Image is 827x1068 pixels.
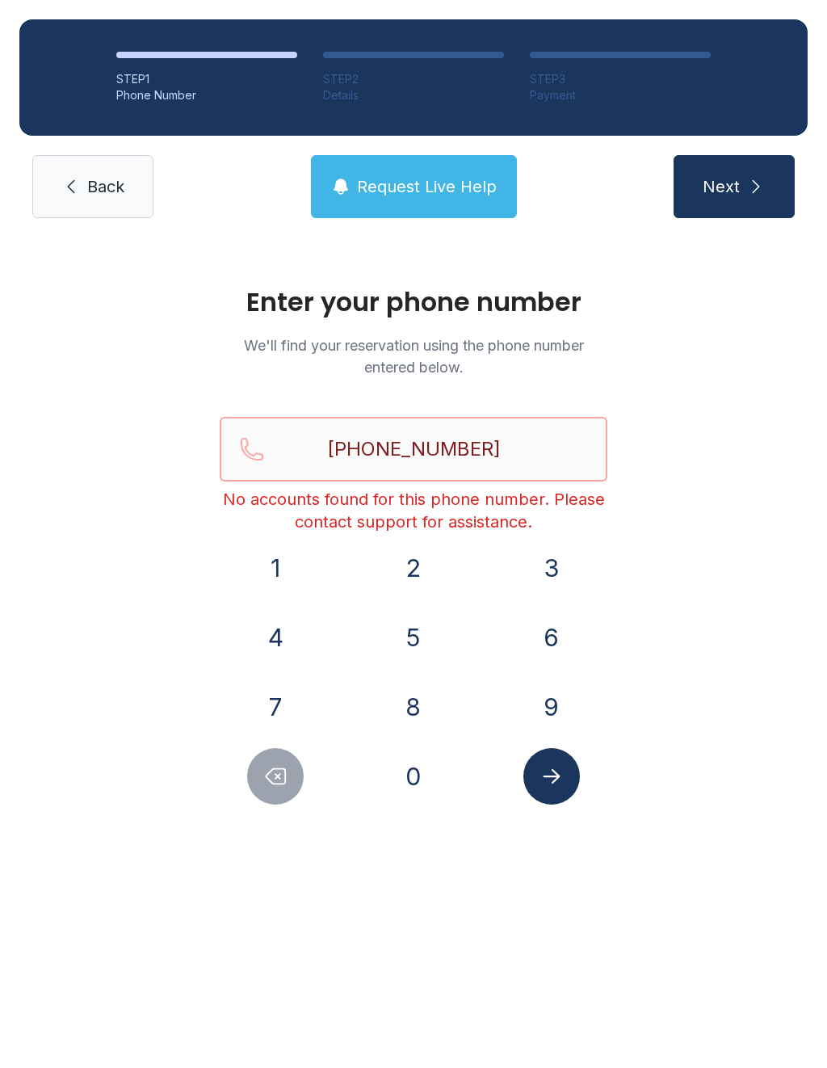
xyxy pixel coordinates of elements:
[220,289,607,315] h1: Enter your phone number
[323,87,504,103] div: Details
[87,175,124,198] span: Back
[116,71,297,87] div: STEP 1
[385,679,442,735] button: 8
[357,175,497,198] span: Request Live Help
[385,748,442,805] button: 0
[220,334,607,378] p: We'll find your reservation using the phone number entered below.
[247,540,304,596] button: 1
[323,71,504,87] div: STEP 2
[385,540,442,596] button: 2
[523,679,580,735] button: 9
[116,87,297,103] div: Phone Number
[523,540,580,596] button: 3
[247,609,304,666] button: 4
[530,87,711,103] div: Payment
[385,609,442,666] button: 5
[247,748,304,805] button: Delete number
[703,175,740,198] span: Next
[220,417,607,481] input: Reservation phone number
[247,679,304,735] button: 7
[530,71,711,87] div: STEP 3
[220,488,607,533] div: No accounts found for this phone number. Please contact support for assistance.
[523,609,580,666] button: 6
[523,748,580,805] button: Submit lookup form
